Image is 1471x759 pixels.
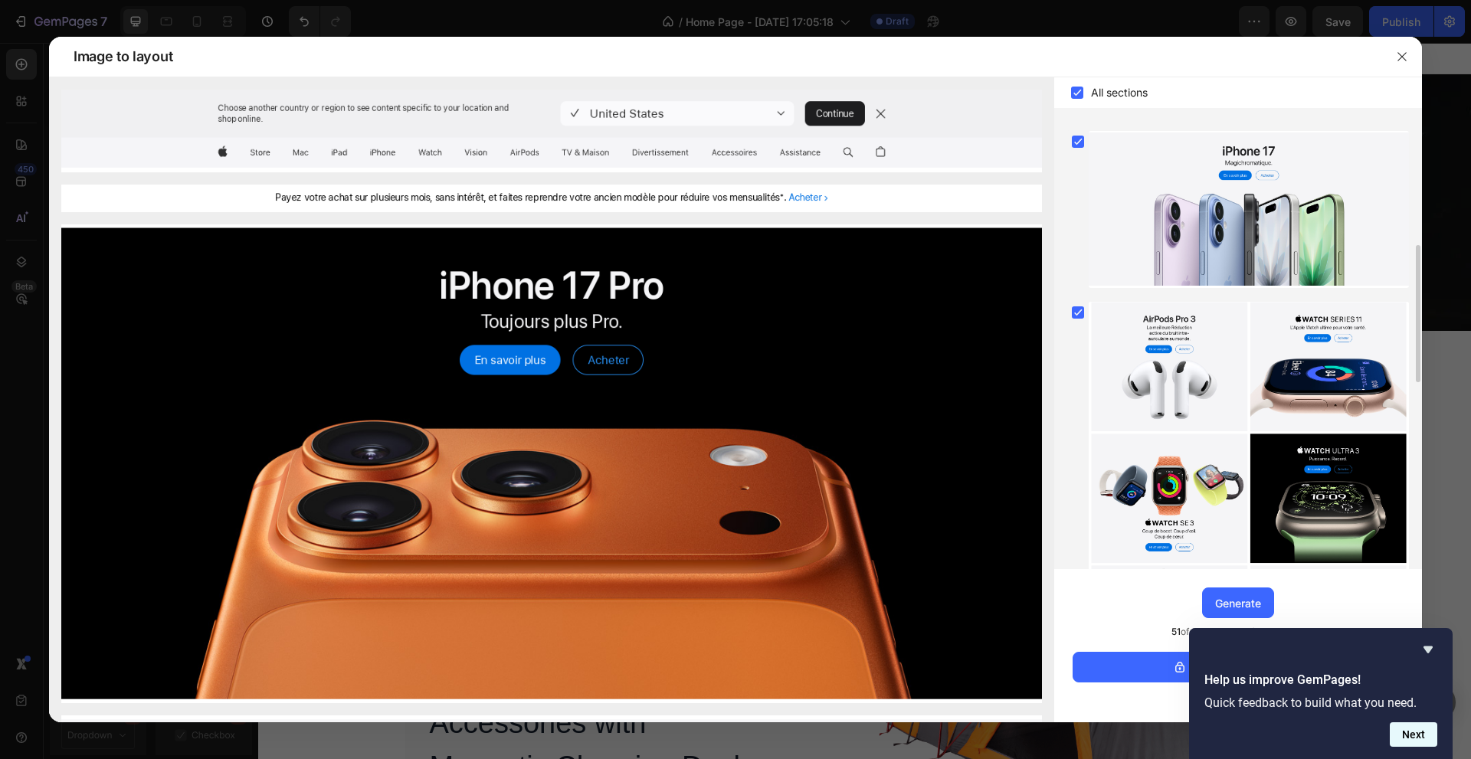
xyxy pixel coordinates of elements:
[1073,689,1404,704] div: or
[74,47,172,66] span: Image to layout
[1172,659,1304,676] div: Unlock Optimize plan
[1202,587,1274,618] button: Generate
[170,439,497,748] h1: X11 Superlight Gaming Mouse PAW3311 Tri-Mode 2.4G/Bt/Wired12000 DPI RGB Lights Mouse PC Accessori...
[1091,83,1148,102] span: All sections
[1204,671,1437,689] h2: Help us improve GemPages!
[1073,652,1404,682] button: Unlock Optimize plan
[1204,695,1437,710] p: Quick feedback to build what you need.
[1171,626,1181,637] span: 51
[1171,624,1305,640] span: of 60 sections left this month
[575,159,657,172] div: Drop element here
[968,489,1053,508] p: 140 purchases
[149,351,1065,384] p: Camping Tents
[1419,640,1437,659] button: Hide survey
[1390,722,1437,747] button: Next question
[1204,640,1437,747] div: Help us improve GemPages!
[924,447,1053,465] p: Bestseller of the week
[1215,595,1261,611] div: Generate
